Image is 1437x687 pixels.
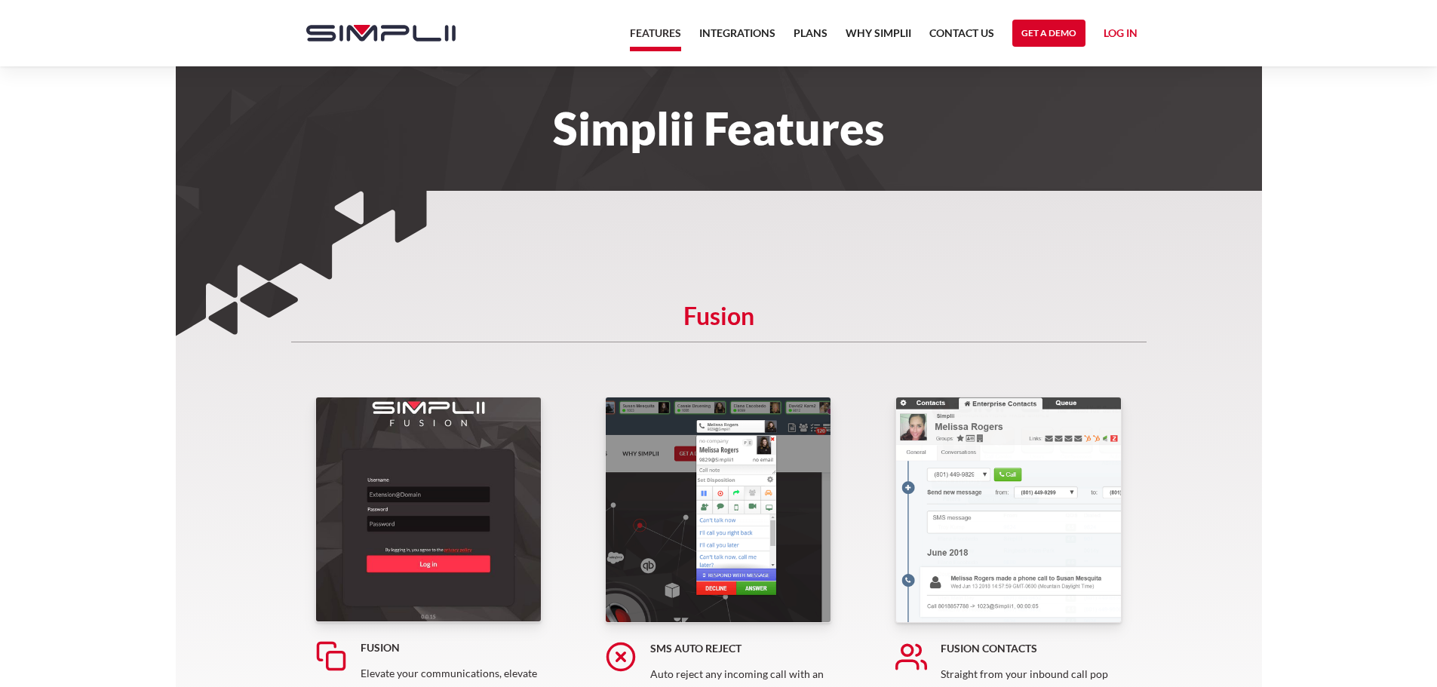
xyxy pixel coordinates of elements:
a: Plans [794,24,828,51]
a: Contact US [929,24,994,51]
h1: Simplii Features [291,112,1147,145]
img: Simplii [306,25,456,41]
a: Features [630,24,681,51]
a: Get a Demo [1012,20,1085,47]
h5: Fusion [361,640,542,655]
a: Log in [1104,24,1138,47]
h5: Fusion [291,308,1147,342]
a: Integrations [699,24,775,51]
a: Why Simplii [846,24,911,51]
h5: SMS Auto Reject [650,641,831,656]
h5: Fusion Contacts [941,641,1122,656]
